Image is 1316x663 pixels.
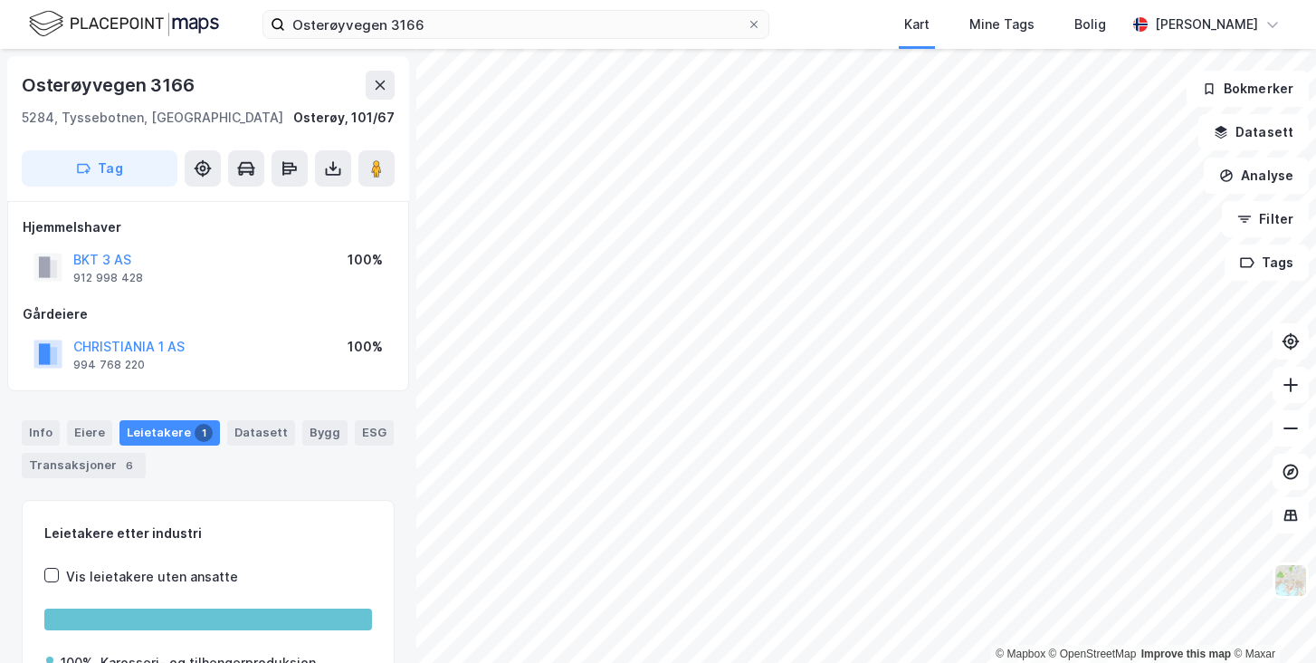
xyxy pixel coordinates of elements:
[44,523,372,544] div: Leietakere etter industri
[1074,14,1106,35] div: Bolig
[119,420,220,446] div: Leietakere
[1198,114,1309,150] button: Datasett
[969,14,1035,35] div: Mine Tags
[120,456,138,475] div: 6
[1049,648,1137,660] a: OpenStreetMap
[293,107,395,129] div: Osterøy, 101/67
[22,71,198,100] div: Osterøyvegen 3166
[195,424,213,442] div: 1
[302,420,348,446] div: Bygg
[23,216,394,238] div: Hjemmelshaver
[1222,201,1309,237] button: Filter
[355,420,394,446] div: ESG
[1155,14,1258,35] div: [PERSON_NAME]
[22,453,146,478] div: Transaksjoner
[22,150,177,187] button: Tag
[73,358,145,372] div: 994 768 220
[1204,158,1309,194] button: Analyse
[285,11,747,38] input: Søk på adresse, matrikkel, gårdeiere, leietakere eller personer
[1225,576,1316,663] iframe: Chat Widget
[23,303,394,325] div: Gårdeiere
[67,420,112,446] div: Eiere
[1225,245,1309,281] button: Tags
[29,8,219,40] img: logo.f888ab2527a4732fd821a326f86c7f29.svg
[22,420,60,446] div: Info
[73,271,143,285] div: 912 998 428
[22,107,283,129] div: 5284, Tyssebotnen, [GEOGRAPHIC_DATA]
[904,14,930,35] div: Kart
[1141,648,1231,660] a: Improve this map
[66,566,238,588] div: Vis leietakere uten ansatte
[1187,71,1309,107] button: Bokmerker
[348,336,383,358] div: 100%
[996,648,1045,660] a: Mapbox
[348,249,383,271] div: 100%
[1273,563,1308,598] img: Z
[227,420,295,446] div: Datasett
